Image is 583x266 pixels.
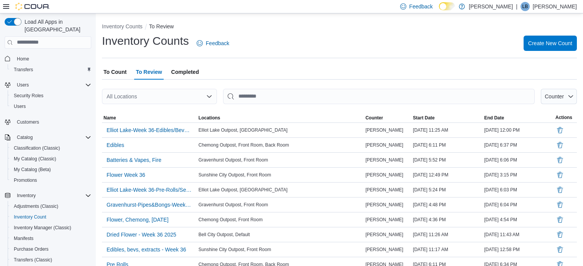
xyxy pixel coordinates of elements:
[103,169,148,181] button: Flower Week 36
[103,124,195,136] button: Elliot Lake-Week 36-Edibles/Beverages
[8,101,94,112] button: Users
[103,115,116,121] span: Name
[11,223,91,232] span: Inventory Manager (Classic)
[14,54,32,64] a: Home
[103,64,126,80] span: To Count
[8,244,94,255] button: Purchase Orders
[14,80,32,90] button: Users
[107,246,186,253] span: Edibles, bevs, extracts - Week 36
[107,126,192,134] span: Elliot Lake-Week 36-Edibles/Beverages
[8,233,94,244] button: Manifests
[522,2,528,11] span: LB
[14,133,36,142] button: Catalog
[411,126,483,135] div: [DATE] 11:25 AM
[413,115,435,121] span: Start Date
[469,2,513,11] p: [PERSON_NAME]
[14,235,33,242] span: Manifests
[365,217,403,223] span: [PERSON_NAME]
[11,234,91,243] span: Manifests
[197,245,364,254] div: Sunshine City Outpost, Front Room
[11,223,74,232] a: Inventory Manager (Classic)
[197,155,364,165] div: Gravenhurst Outpost, Front Room
[197,126,364,135] div: Elliot Lake Outpost, [GEOGRAPHIC_DATA]
[528,39,572,47] span: Create New Count
[197,140,364,150] div: Chemong Outpost, Front Room, Back Room
[8,153,94,164] button: My Catalog (Classic)
[11,255,91,264] span: Transfers (Classic)
[199,115,220,121] span: Locations
[11,102,91,111] span: Users
[411,215,483,224] div: [DATE] 4:36 PM
[103,139,127,151] button: Edibles
[11,65,36,74] a: Transfers
[483,140,554,150] div: [DATE] 6:37 PM
[14,117,91,127] span: Customers
[8,212,94,222] button: Inventory Count
[483,215,554,224] div: [DATE] 4:54 PM
[197,200,364,209] div: Gravenhurst Outpost, Front Room
[14,225,71,231] span: Inventory Manager (Classic)
[524,36,577,51] button: Create New Count
[107,186,192,194] span: Elliot Lake-Week 36-Pre-Rolls/Seeds
[14,103,26,109] span: Users
[103,154,164,166] button: Batteries & Vapes, Fire
[365,187,403,193] span: [PERSON_NAME]
[107,201,192,209] span: Gravenhurst-Pipes&Bongs-Week 36
[483,155,554,165] div: [DATE] 6:06 PM
[206,39,229,47] span: Feedback
[149,23,174,29] button: To Review
[365,232,403,238] span: [PERSON_NAME]
[555,155,565,165] button: Delete
[14,156,56,162] span: My Catalog (Classic)
[411,245,483,254] div: [DATE] 11:17 AM
[483,170,554,180] div: [DATE] 3:15 PM
[365,142,403,148] span: [PERSON_NAME]
[365,172,403,178] span: [PERSON_NAME]
[411,230,483,239] div: [DATE] 11:26 AM
[11,154,91,163] span: My Catalog (Classic)
[102,23,577,32] nav: An example of EuiBreadcrumbs
[197,215,364,224] div: Chemong Outpost, Front Room
[17,193,36,199] span: Inventory
[555,230,565,239] button: Delete
[411,185,483,194] div: [DATE] 5:24 PM
[15,3,50,10] img: Cova
[8,222,94,233] button: Inventory Manager (Classic)
[545,93,564,100] span: Counter
[197,230,364,239] div: Bell City Outpost, Default
[411,155,483,165] div: [DATE] 5:52 PM
[11,245,52,254] a: Purchase Orders
[555,126,565,135] button: Delete
[409,3,433,10] span: Feedback
[541,89,577,104] button: Counter
[194,36,232,51] a: Feedback
[411,140,483,150] div: [DATE] 6:11 PM
[555,140,565,150] button: Delete
[171,64,199,80] span: Completed
[107,156,161,164] span: Batteries & Vapes, Fire
[555,170,565,180] button: Delete
[11,202,61,211] a: Adjustments (Classic)
[14,166,51,173] span: My Catalog (Beta)
[365,246,403,253] span: [PERSON_NAME]
[411,200,483,209] div: [DATE] 4:48 PM
[11,212,49,222] a: Inventory Count
[14,191,39,200] button: Inventory
[365,202,403,208] span: [PERSON_NAME]
[11,102,29,111] a: Users
[107,141,124,149] span: Edibles
[17,56,29,62] span: Home
[21,18,91,33] span: Load All Apps in [GEOGRAPHIC_DATA]
[107,171,145,179] span: Flower Week 36
[2,190,94,201] button: Inventory
[14,214,46,220] span: Inventory Count
[103,184,195,196] button: Elliot Lake-Week 36-Pre-Rolls/Seeds
[11,144,63,153] a: Classification (Classic)
[11,154,59,163] a: My Catalog (Classic)
[102,23,143,29] button: Inventory Counts
[107,231,176,238] span: Dried Flower - Week 36 2025
[2,53,94,64] button: Home
[8,164,94,175] button: My Catalog (Beta)
[521,2,530,11] div: Laura Burns
[103,229,179,240] button: Dried Flower - Week 36 2025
